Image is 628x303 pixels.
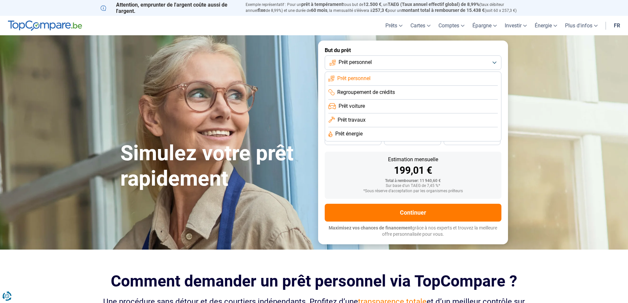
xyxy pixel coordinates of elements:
h2: Comment demander un prêt personnel via TopCompare ? [101,272,528,290]
button: Continuer [325,204,501,222]
span: Regroupement de crédits [337,89,395,96]
a: Énergie [531,16,561,35]
button: Prêt personnel [325,55,501,70]
span: Prêt travaux [338,116,366,124]
div: *Sous réserve d'acceptation par les organismes prêteurs [330,189,496,194]
span: 30 mois [405,138,420,142]
h1: Simulez votre prêt rapidement [120,141,310,192]
label: But du prêt [325,47,501,53]
span: Prêt personnel [337,75,371,82]
span: montant total à rembourser de 15.438 € [402,8,485,13]
span: 36 mois [346,138,360,142]
span: TAEG (Taux annuel effectif global) de 8,99% [388,2,479,7]
div: Total à rembourser: 11 940,60 € [330,179,496,183]
a: Investir [501,16,531,35]
span: Maximisez vos chances de financement [329,225,412,230]
span: Prêt voiture [339,103,365,110]
span: 12.500 € [363,2,381,7]
div: Estimation mensuelle [330,157,496,162]
a: Plus d'infos [561,16,602,35]
span: fixe [258,8,266,13]
p: Exemple représentatif : Pour un tous but de , un (taux débiteur annuel de 8,99%) et une durée de ... [246,2,528,14]
div: Sur base d'un TAEG de 7,45 %* [330,184,496,188]
span: Prêt énergie [335,130,363,137]
a: Prêts [381,16,406,35]
a: Cartes [406,16,434,35]
span: 24 mois [465,138,479,142]
a: Comptes [434,16,468,35]
div: 199,01 € [330,166,496,175]
span: Prêt personnel [339,59,372,66]
p: Attention, emprunter de l'argent coûte aussi de l'argent. [101,2,238,14]
p: grâce à nos experts et trouvez la meilleure offre personnalisée pour vous. [325,225,501,238]
span: prêt à tempérament [301,2,343,7]
span: 60 mois [311,8,327,13]
a: fr [610,16,624,35]
span: 257,3 € [373,8,388,13]
img: TopCompare [8,20,82,31]
a: Épargne [468,16,501,35]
